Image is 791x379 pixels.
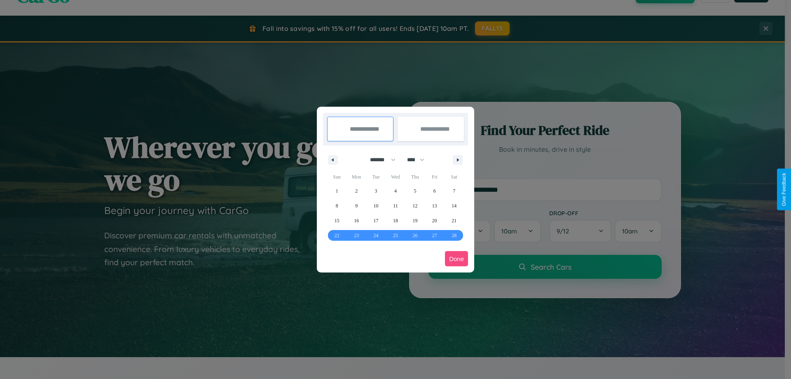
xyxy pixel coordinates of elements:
[445,198,464,213] button: 14
[366,228,386,243] button: 24
[327,213,346,228] button: 15
[374,198,379,213] span: 10
[432,213,437,228] span: 20
[445,170,464,184] span: Sat
[335,228,339,243] span: 22
[405,170,425,184] span: Thu
[327,184,346,198] button: 1
[432,198,437,213] span: 13
[445,228,464,243] button: 28
[346,170,366,184] span: Mon
[394,184,397,198] span: 4
[374,213,379,228] span: 17
[335,213,339,228] span: 15
[386,184,405,198] button: 4
[412,198,417,213] span: 12
[393,213,398,228] span: 18
[327,170,346,184] span: Sun
[366,213,386,228] button: 17
[346,228,366,243] button: 23
[452,228,456,243] span: 28
[327,198,346,213] button: 8
[414,184,416,198] span: 5
[425,228,444,243] button: 27
[405,184,425,198] button: 5
[412,228,417,243] span: 26
[425,184,444,198] button: 6
[336,184,338,198] span: 1
[445,251,468,266] button: Done
[374,228,379,243] span: 24
[393,198,398,213] span: 11
[386,213,405,228] button: 18
[366,198,386,213] button: 10
[386,228,405,243] button: 25
[445,213,464,228] button: 21
[366,184,386,198] button: 3
[393,228,398,243] span: 25
[327,228,346,243] button: 22
[445,184,464,198] button: 7
[425,213,444,228] button: 20
[405,228,425,243] button: 26
[366,170,386,184] span: Tue
[354,228,359,243] span: 23
[781,173,787,206] div: Give Feedback
[425,170,444,184] span: Fri
[452,213,456,228] span: 21
[452,198,456,213] span: 14
[336,198,338,213] span: 8
[346,213,366,228] button: 16
[355,198,358,213] span: 9
[453,184,455,198] span: 7
[346,184,366,198] button: 2
[354,213,359,228] span: 16
[405,213,425,228] button: 19
[386,198,405,213] button: 11
[355,184,358,198] span: 2
[433,184,436,198] span: 6
[432,228,437,243] span: 27
[375,184,377,198] span: 3
[412,213,417,228] span: 19
[405,198,425,213] button: 12
[386,170,405,184] span: Wed
[346,198,366,213] button: 9
[425,198,444,213] button: 13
